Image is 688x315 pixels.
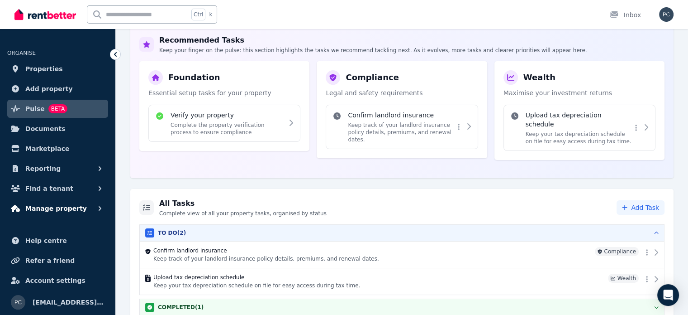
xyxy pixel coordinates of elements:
[209,11,212,18] span: k
[25,255,75,266] span: Refer a friend
[25,235,67,246] span: Help centre
[11,295,25,310] img: pcrescentnirimba@gmail.com
[14,8,76,21] img: RentBetter
[171,121,284,136] p: Complete the property verification process to ensure compliance
[7,252,108,270] a: Refer a friend
[346,71,399,84] h3: Compliance
[642,274,651,285] button: More options
[523,71,555,84] h3: Wealth
[159,210,327,217] p: Complete view of all your property tasks, organised by status
[33,297,104,308] span: [EMAIL_ADDRESS][DOMAIN_NAME]
[659,7,674,22] img: pcrescentnirimba@gmail.com
[503,105,655,151] div: Upload tax depreciation scheduleKeep your tax depreciation schedule on file for easy access durin...
[159,47,587,54] p: Keep your finger on the pulse: this section highlights the tasks we recommend tackling next. As i...
[48,104,67,113] span: BETA
[148,88,300,97] p: Essential setup tasks for your property
[348,111,454,120] h4: Confirm landlord insurance
[25,123,66,134] span: Documents
[526,131,631,145] p: Keep your tax depreciation schedule on file for easy access during tax time.
[595,247,639,256] span: Compliance
[7,232,108,250] a: Help centre
[7,271,108,290] a: Account settings
[25,63,63,74] span: Properties
[631,203,659,212] span: Add Task
[153,247,591,254] h4: Confirm landlord insurance
[159,35,587,46] h2: Recommended Tasks
[7,140,108,158] a: Marketplace
[657,284,679,306] div: Open Intercom Messenger
[7,179,108,198] button: Find a tenant
[348,121,454,143] p: Keep track of your landlord insurance policy details, premiums, and renewal dates.
[454,121,463,132] button: More options
[25,83,73,94] span: Add property
[191,9,205,20] span: Ctrl
[7,120,108,138] a: Documents
[153,255,591,262] p: Keep track of your landlord insurance policy details, premiums, and renewal dates.
[7,100,108,118] a: PulseBETA
[642,247,651,258] button: More options
[608,274,639,283] span: Wealth
[7,199,108,218] button: Manage property
[171,111,284,120] h4: Verify your property
[25,103,45,114] span: Pulse
[25,275,85,286] span: Account settings
[7,160,108,178] button: Reporting
[25,183,73,194] span: Find a tenant
[7,50,36,56] span: ORGANISE
[7,60,108,78] a: Properties
[326,88,478,97] p: Legal and safety requirements
[158,229,186,237] h3: TO DO ( 2 )
[7,80,108,98] a: Add property
[158,304,204,311] h3: COMPLETED ( 1 )
[25,143,69,154] span: Marketplace
[25,203,87,214] span: Manage property
[526,111,631,129] h4: Upload tax depreciation schedule
[25,163,61,174] span: Reporting
[617,200,664,215] button: Add Task
[148,105,300,142] div: Verify your propertyComplete the property verification process to ensure compliance
[153,282,604,289] p: Keep your tax depreciation schedule on file for easy access during tax time.
[631,122,641,133] button: More options
[140,225,664,241] button: TO DO(2)
[159,198,327,209] h2: All Tasks
[168,71,220,84] h3: Foundation
[503,88,655,97] p: Maximise your investment returns
[326,105,478,149] div: Confirm landlord insuranceKeep track of your landlord insurance policy details, premiums, and ren...
[609,10,641,19] div: Inbox
[153,274,604,281] h4: Upload tax depreciation schedule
